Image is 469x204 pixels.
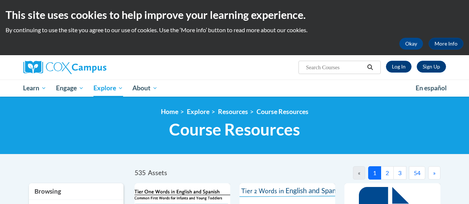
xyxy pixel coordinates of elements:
[56,84,84,93] span: Engage
[169,120,300,139] span: Course Resources
[393,166,406,180] button: 3
[161,108,178,116] a: Home
[429,38,463,50] a: More Info
[399,38,423,50] button: Okay
[23,84,46,93] span: Learn
[257,108,308,116] a: Course Resources
[93,84,123,93] span: Explore
[51,80,89,97] a: Engage
[368,166,381,180] button: 1
[23,61,106,74] img: Cox Campus
[128,80,162,97] a: About
[218,108,248,116] a: Resources
[148,169,167,177] span: Assets
[305,63,364,72] input: Search Courses
[34,187,118,196] h3: Browsing
[187,108,209,116] a: Explore
[416,84,447,92] span: En español
[417,61,446,73] a: Register
[433,169,436,176] span: »
[6,7,463,22] h2: This site uses cookies to help improve your learning experience.
[287,166,440,180] nav: Pagination Navigation
[411,80,452,96] a: En español
[23,61,157,74] a: Cox Campus
[428,166,440,180] button: Next
[6,26,463,34] p: By continuing to use the site you agree to our use of cookies. Use the ‘More info’ button to read...
[386,61,412,73] a: Log In
[132,84,158,93] span: About
[19,80,52,97] a: Learn
[89,80,128,97] a: Explore
[381,166,394,180] button: 2
[409,166,425,180] button: 54
[135,169,146,177] span: 535
[364,63,376,72] button: Search
[18,80,452,97] div: Main menu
